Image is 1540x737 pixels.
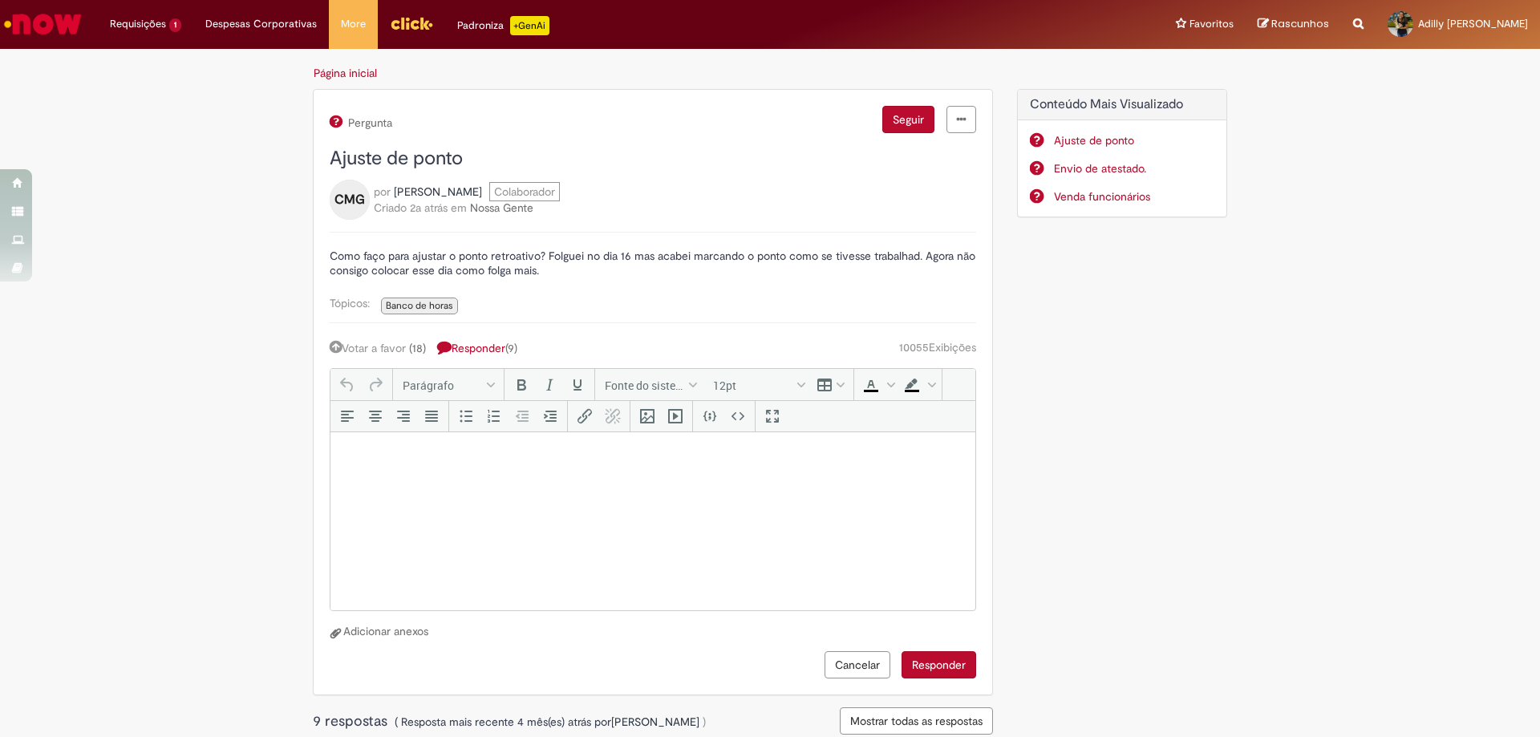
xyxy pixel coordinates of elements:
a: Votar a favor [330,341,406,355]
span: Favoritos [1189,16,1234,32]
span: Colaborador [489,182,560,201]
button: Inserir/Editar link [571,405,598,427]
span: 4 mês(es) atrás [517,715,591,729]
a: (18) [409,341,426,355]
button: Alinhar à esquerda [334,405,361,427]
button: Refazer [362,374,389,396]
h2: Conteúdo Mais Visualizado [1030,98,1215,112]
span: ) [703,715,706,729]
button: Responder [902,651,976,678]
a: Envio de atestado. [1054,160,1215,176]
span: Parágrafo [403,378,481,393]
span: por [374,184,391,199]
button: Inserir vídeo [662,405,689,427]
button: Centralizar [362,405,389,427]
span: 2a atrás [410,200,448,215]
span: 18 [412,341,423,355]
button: Itálico [536,374,563,396]
a: Página inicial [314,66,377,80]
img: ServiceNow [2,8,84,40]
div: Cor de fundo Preto [898,374,938,396]
button: Desfazer [334,374,361,396]
a: 9 respostas, clique para responder [437,339,525,356]
a: Maikon Gaertner Vidal perfil [611,714,699,730]
span: Responder [437,341,517,355]
a: Caio Martins Guimaraes perfil [394,184,482,200]
span: Maikon Gaertner Vidal perfil [611,715,699,729]
span: CMG [334,187,365,213]
img: click_logo_yellow_360x200.png [390,11,433,35]
span: Tópicos: [330,296,378,310]
a: Venda funcionários [1054,188,1215,204]
button: Justificar [418,405,445,427]
span: ( Resposta mais recente por [395,715,706,729]
button: Negrito [508,374,535,396]
button: Remover link [599,405,626,427]
span: Caio Martins Guimaraes perfil [394,184,482,199]
span: 12pt [713,378,792,393]
button: Aumentar recuo [537,405,564,427]
span: Banco de horas [386,299,453,312]
a: Banco de horas [381,298,458,314]
button: Tamanho da fonte 12pt [707,374,811,396]
iframe: Área de texto rico [330,432,968,610]
span: 10055 [899,340,929,354]
span: Rascunhos [1271,16,1329,31]
div: Padroniza [457,16,549,35]
span: 9 [508,341,514,355]
span: Pergunta [346,116,392,129]
span: Mostrar todas as respostas [850,714,983,728]
button: Lista não ordenada [452,405,480,427]
a: Adicionar anexos [330,624,428,638]
a: menu Ações [946,106,976,133]
span: Requisições [110,16,166,32]
span: em [451,200,467,215]
span: Exibições [929,340,976,354]
button: Sublinhado [564,374,591,396]
time: 04/04/2023 12:37:17 [410,200,448,215]
div: Cor do texto Preto [857,374,898,396]
a: Nossa Gente [470,200,533,215]
button: Cancelar [825,651,890,678]
span: More [341,16,366,32]
span: Adilly [PERSON_NAME] [1418,17,1528,30]
span: Fonte do sistema [605,378,683,393]
button: Tela cheia [759,405,786,427]
span: ( ) [505,341,517,355]
button: Fonte Fonte do sistema [598,374,703,396]
button: Mostrar todas as respostas [840,707,993,735]
button: Tabela [812,374,850,396]
p: Como faço para ajustar o ponto retroativo? Folguei no dia 16 mas acabei marcando o ponto como se ... [330,249,976,277]
button: Inserir imagem [634,405,661,427]
div: Conteúdo Mais Visualizado [1017,89,1228,218]
button: Bloco Parágrafo [396,374,500,396]
p: +GenAi [510,16,549,35]
span: Ajuste de ponto [330,146,463,171]
button: Diminuir recuo [509,405,536,427]
a: CMG [330,192,370,206]
span: Adicionar anexos [343,624,428,638]
span: Despesas Corporativas [205,16,317,32]
button: Alinhar à direita [390,405,417,427]
a: Ajuste de ponto [1054,132,1215,148]
button: Inserir/Editar código de exemplo [696,405,723,427]
span: Criado [374,200,407,215]
a: Rascunhos [1258,17,1329,32]
button: Lista ordenada [480,405,508,427]
span: 1 [169,18,181,32]
button: Seguir [882,106,934,133]
span: 9 respostas [313,712,391,731]
button: Código fonte [724,405,752,427]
